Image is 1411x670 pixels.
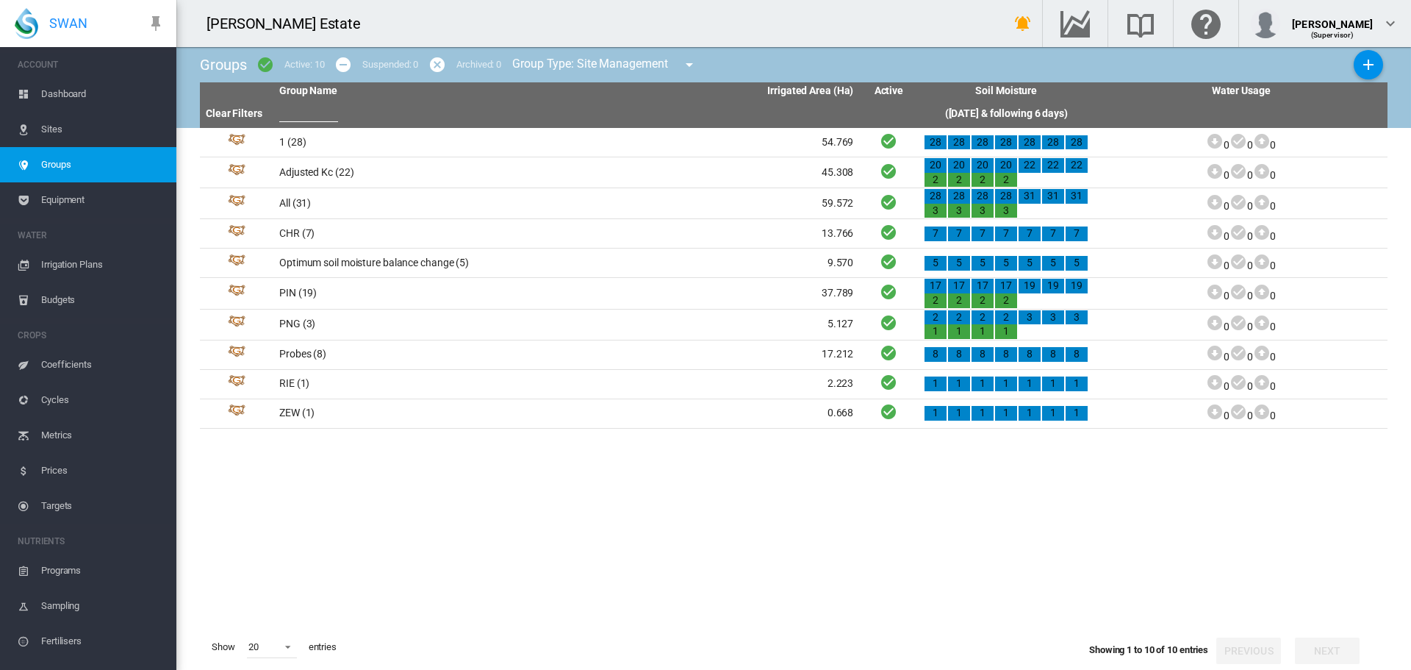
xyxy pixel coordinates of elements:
[972,204,994,218] div: 3
[945,107,1068,119] span: ([DATE] & following 6 days)
[924,227,947,241] div: 7
[251,50,280,79] button: icon-checkbox-marked-circle
[1066,279,1088,293] div: 19
[972,406,994,421] div: 1
[924,279,947,293] div: 17
[1066,310,1088,325] div: 3
[1042,135,1064,150] div: 28
[822,348,853,360] span: 17.212
[995,310,1017,325] div: 2
[15,8,38,39] img: SWAN-Landscape-Logo-Colour-drop.png
[200,399,273,428] td: Group Id: 25353
[1206,139,1276,151] span: 0 0 0
[41,624,165,659] span: Fertilisers
[1019,406,1041,421] div: 1
[228,134,245,152] img: 4.svg
[1292,11,1373,26] div: [PERSON_NAME]
[972,347,994,362] div: 8
[681,56,698,74] md-icon: icon-menu-down
[924,406,947,421] div: 1
[924,310,947,325] div: 2
[972,135,994,150] div: 28
[948,256,970,271] div: 5
[41,382,165,418] span: Cycles
[200,188,1387,219] tr: Group Id: 25290 All (31) 59.572 Active 28 3 28 3 28 3 28 3 31 31 31 000
[18,324,165,347] span: CROPS
[972,256,994,271] div: 5
[1212,85,1271,96] span: Water Usage
[228,346,245,363] img: 4.svg
[822,227,853,239] span: 13.766
[273,157,567,188] td: Adjusted Kc (22)
[1066,377,1088,391] div: 1
[948,406,970,421] div: 1
[256,56,274,74] md-icon: icon-checkbox-marked-circle
[200,310,1387,341] tr: Group Id: 25351 PNG (3) 5.127 Active 2 1 2 1 2 1 2 1 3 3 3 000
[273,128,567,157] td: 1 (28)
[206,107,262,119] a: Clear Filters
[41,453,165,488] span: Prices
[827,407,854,418] span: 0.668
[1188,15,1224,32] md-icon: Click here for help
[41,247,165,282] span: Irrigation Plans
[995,406,1017,421] div: 1
[328,50,358,79] button: icon-minus-circle
[924,377,947,391] div: 1
[273,82,567,100] th: Group Name
[1042,347,1064,362] div: 8
[206,635,241,660] span: Show
[18,224,165,247] span: WATER
[41,112,165,147] span: Sites
[1019,189,1041,204] div: 31
[1295,638,1360,664] button: Next
[972,189,994,204] div: 28
[248,641,259,652] div: 20
[207,13,374,34] div: [PERSON_NAME] Estate
[995,293,1017,308] div: 2
[273,278,567,308] td: PIN (19)
[995,279,1017,293] div: 17
[1206,380,1276,392] span: 0 0 0
[228,164,245,182] img: 4.svg
[1066,189,1088,204] div: 31
[948,227,970,241] div: 7
[200,249,273,277] td: Group Id: 29385
[675,50,704,79] button: icon-menu-down
[1014,15,1032,32] md-icon: icon-bell-ring
[1206,230,1276,242] span: 0 0 0
[822,287,853,299] span: 37.789
[995,135,1017,150] div: 28
[822,197,853,209] span: 59.572
[880,252,897,271] i: Active
[200,157,1387,188] tr: Group Id: 30368 Adjusted Kc (22) 45.308 Active 20 2 20 2 20 2 20 2 22 22 22 000
[1019,256,1041,271] div: 5
[1206,351,1276,363] span: 0 0 0
[972,310,994,325] div: 2
[924,293,947,308] div: 2
[1008,9,1038,38] button: icon-bell-ring
[1089,644,1208,655] span: Showing 1 to 10 of 10 entries
[1019,347,1041,362] div: 8
[1042,189,1064,204] div: 31
[995,173,1017,188] div: 2
[948,377,970,391] div: 1
[1066,158,1088,173] div: 22
[995,189,1017,204] div: 28
[948,189,970,204] div: 28
[948,279,970,293] div: 17
[273,219,567,248] td: CHR (7)
[880,373,897,391] i: Active
[273,249,567,277] td: Optimum soil moisture balance change (5)
[880,132,897,150] i: Active
[1019,158,1041,173] div: 22
[501,50,708,79] div: Group Type: Site Management
[924,158,947,173] div: 20
[200,341,273,369] td: Group Id: 33765
[1019,135,1041,150] div: 28
[200,128,1387,157] tr: Group Id: 33767 1 (28) 54.769 Active 28 28 28 28 28 28 28 000
[18,530,165,553] span: NUTRIENTS
[924,256,947,271] div: 5
[972,324,994,339] div: 1
[1206,410,1276,421] span: 0 0 0
[228,316,245,333] img: 4.svg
